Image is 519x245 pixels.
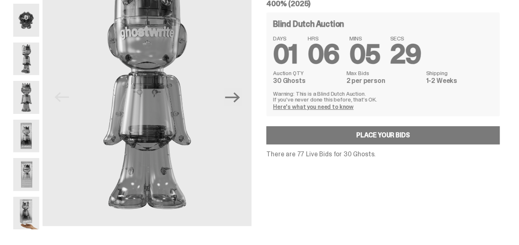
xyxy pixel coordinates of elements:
[13,4,39,36] img: ghostwrite_Two_13.png
[273,37,298,71] span: 01
[346,70,421,76] dt: Max Bids
[426,78,493,84] dd: 1-2 Weeks
[13,81,39,113] img: ghostwrite_Two_8.png
[349,35,380,41] span: MINS
[273,70,341,76] dt: Auction QTY
[273,91,493,102] p: Warning: This is a Blind Dutch Auction. If you’ve never done this before, that’s OK.
[266,151,500,158] p: There are 77 Live Bids for 30 Ghosts.
[308,37,339,71] span: 06
[426,70,493,76] dt: Shipping
[273,35,298,41] span: DAYS
[13,197,39,229] img: ghostwrite_Two_Last.png
[273,78,341,84] dd: 30 Ghosts
[266,126,500,144] a: Place your Bids
[13,158,39,191] img: ghostwrite_Two_17.png
[13,42,39,75] img: ghostwrite_Two_2.png
[223,88,242,106] button: Next
[390,35,421,41] span: SECS
[346,78,421,84] dd: 2 per person
[13,120,39,152] img: ghostwrite_Two_14.png
[349,37,380,71] span: 05
[308,35,339,41] span: HRS
[273,20,344,28] h4: Blind Dutch Auction
[390,37,421,71] span: 29
[273,103,353,111] a: Here's what you need to know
